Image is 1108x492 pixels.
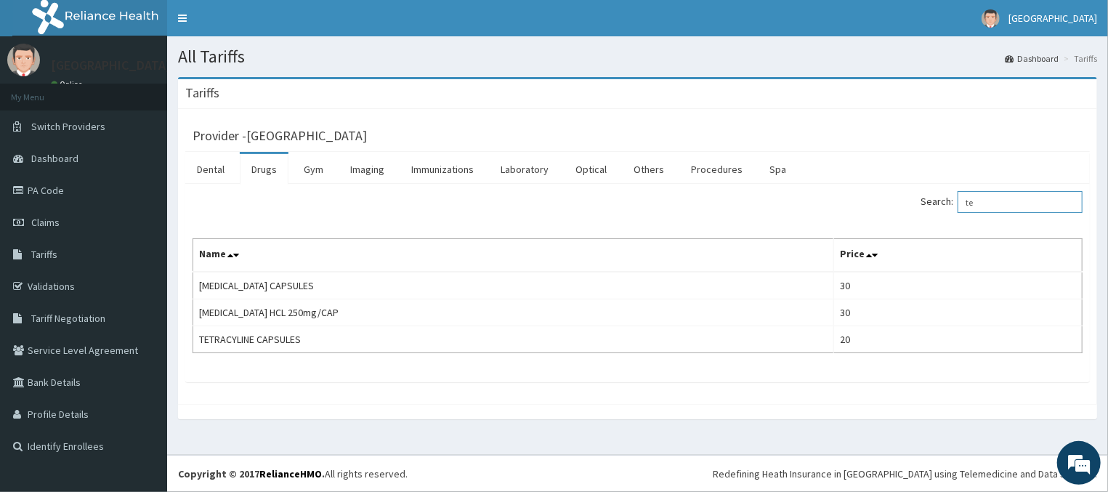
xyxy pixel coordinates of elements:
td: 30 [834,299,1083,326]
img: User Image [7,44,40,76]
td: 30 [834,272,1083,299]
h3: Provider - [GEOGRAPHIC_DATA] [193,129,367,142]
span: Claims [31,216,60,229]
p: [GEOGRAPHIC_DATA] [51,59,171,72]
td: [MEDICAL_DATA] HCL 250mg/CAP [193,299,834,326]
h3: Tariffs [185,86,219,100]
span: Dashboard [31,152,78,165]
td: [MEDICAL_DATA] CAPSULES [193,272,834,299]
span: We're online! [84,151,201,298]
div: Redefining Heath Insurance in [GEOGRAPHIC_DATA] using Telemedicine and Data Science! [713,467,1097,481]
li: Tariffs [1060,52,1097,65]
footer: All rights reserved. [167,455,1108,492]
h1: All Tariffs [178,47,1097,66]
a: Spa [758,154,798,185]
a: Laboratory [489,154,560,185]
a: Gym [292,154,335,185]
a: Others [622,154,676,185]
input: Search: [958,191,1083,213]
td: 20 [834,326,1083,353]
textarea: Type your message and hit 'Enter' [7,333,277,384]
th: Name [193,239,834,273]
img: User Image [982,9,1000,28]
span: Tariff Negotiation [31,312,105,325]
a: Optical [564,154,618,185]
th: Price [834,239,1083,273]
a: Drugs [240,154,288,185]
img: d_794563401_company_1708531726252_794563401 [27,73,59,109]
a: Dental [185,154,236,185]
a: Procedures [679,154,754,185]
a: Immunizations [400,154,485,185]
div: Minimize live chat window [238,7,273,42]
div: Chat with us now [76,81,244,100]
span: Tariffs [31,248,57,261]
td: TETRACYLINE CAPSULES [193,326,834,353]
a: Dashboard [1005,52,1059,65]
a: RelianceHMO [259,467,322,480]
label: Search: [921,191,1083,213]
a: Online [51,79,86,89]
a: Imaging [339,154,396,185]
span: [GEOGRAPHIC_DATA] [1008,12,1097,25]
strong: Copyright © 2017 . [178,467,325,480]
span: Switch Providers [31,120,105,133]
